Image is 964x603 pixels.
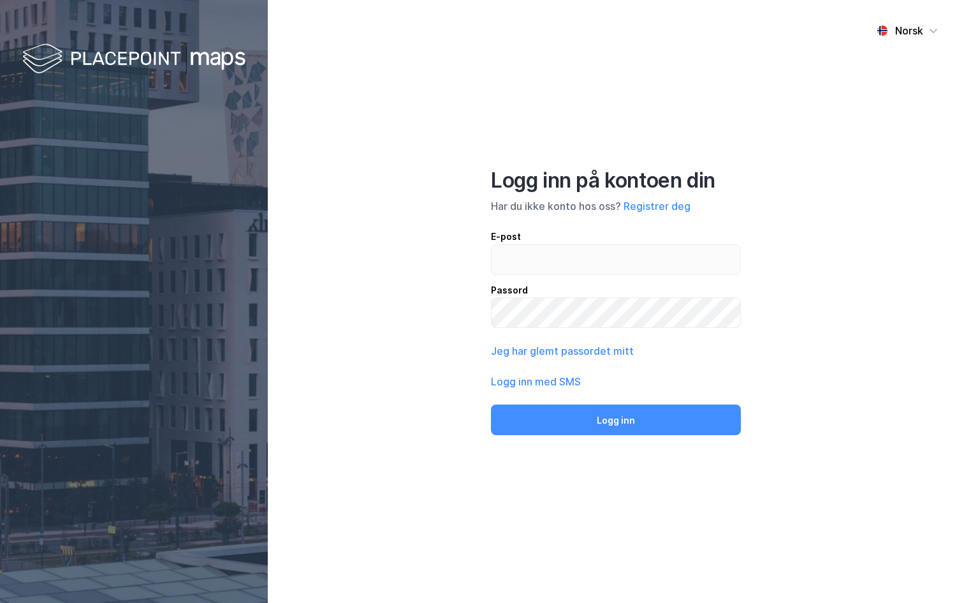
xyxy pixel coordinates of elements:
div: Passord [491,283,741,298]
div: Norsk [895,23,923,38]
button: Logg inn [491,405,741,435]
button: Registrer deg [624,198,690,214]
img: logo-white.f07954bde2210d2a523dddb988cd2aa7.svg [22,41,245,78]
div: Logg inn på kontoen din [491,168,741,193]
button: Logg inn med SMS [491,374,581,389]
div: Har du ikke konto hos oss? [491,198,741,214]
button: Jeg har glemt passordet mitt [491,343,634,359]
div: E-post [491,229,741,244]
